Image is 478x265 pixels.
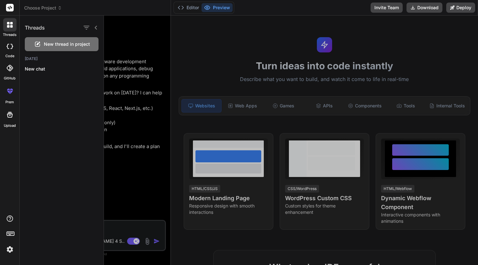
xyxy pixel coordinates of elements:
[3,32,17,37] label: threads
[20,56,104,61] h2: [DATE]
[406,3,442,13] button: Download
[446,3,475,13] button: Deploy
[25,66,104,72] p: New chat
[201,3,233,12] button: Preview
[5,99,14,105] label: prem
[5,53,14,59] label: code
[175,3,201,12] button: Editor
[4,123,16,128] label: Upload
[25,24,45,31] h1: Threads
[24,5,62,11] span: Choose Project
[371,3,403,13] button: Invite Team
[4,76,16,81] label: GitHub
[4,244,15,255] img: settings
[44,41,90,47] span: New thread in project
